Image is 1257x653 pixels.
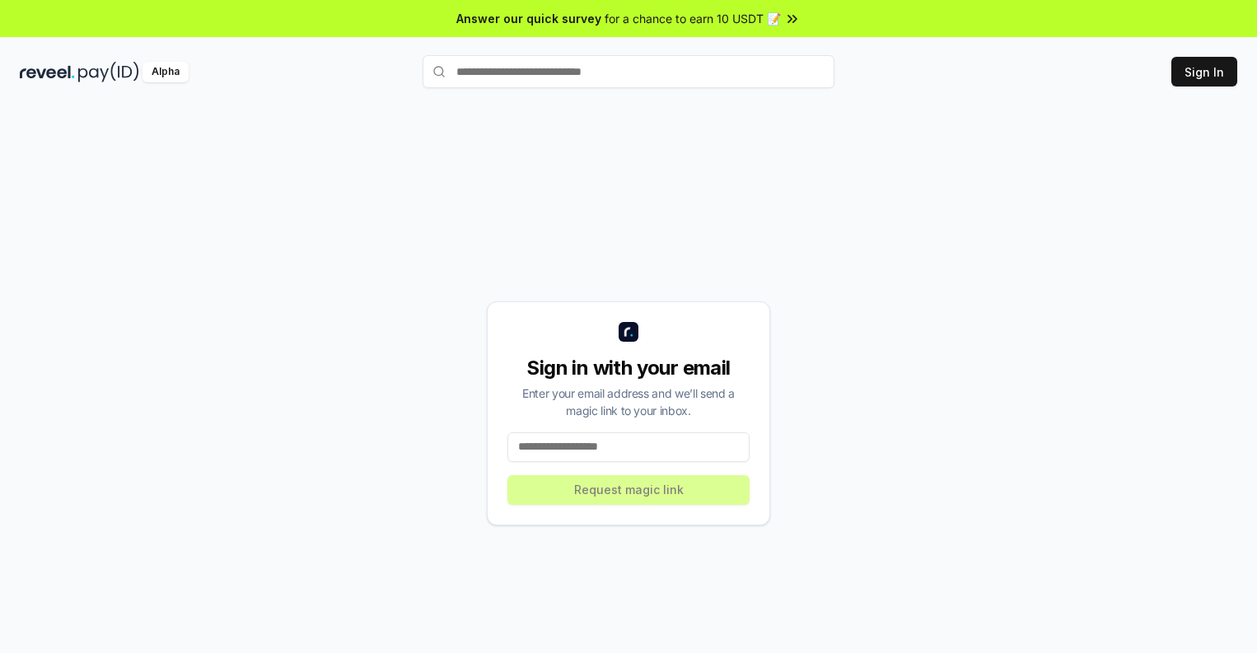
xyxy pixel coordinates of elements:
[605,10,781,27] span: for a chance to earn 10 USDT 📝
[1171,57,1237,86] button: Sign In
[507,385,750,419] div: Enter your email address and we’ll send a magic link to your inbox.
[619,322,638,342] img: logo_small
[456,10,601,27] span: Answer our quick survey
[143,62,189,82] div: Alpha
[78,62,139,82] img: pay_id
[507,355,750,381] div: Sign in with your email
[20,62,75,82] img: reveel_dark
